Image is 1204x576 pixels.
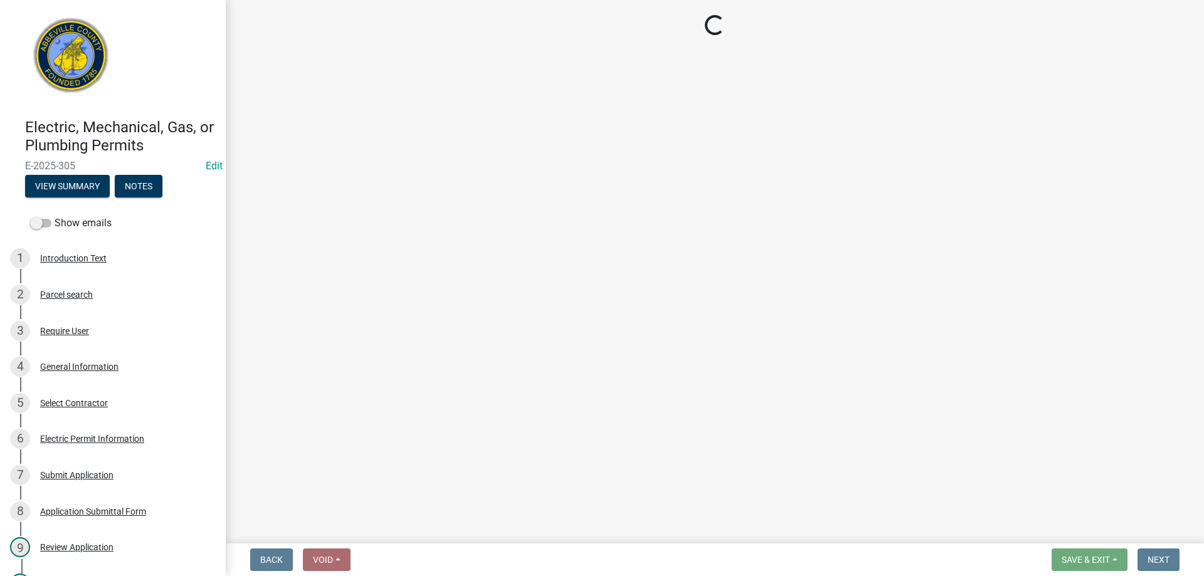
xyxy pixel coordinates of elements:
[250,548,293,571] button: Back
[1052,548,1127,571] button: Save & Exit
[25,160,201,172] span: E-2025-305
[10,501,30,521] div: 8
[40,507,146,516] div: Application Submittal Form
[40,290,93,299] div: Parcel search
[25,118,216,155] h4: Electric, Mechanical, Gas, or Plumbing Permits
[10,248,30,268] div: 1
[10,321,30,341] div: 3
[1062,555,1110,565] span: Save & Exit
[25,182,110,192] wm-modal-confirm: Summary
[115,175,162,197] button: Notes
[1148,555,1170,565] span: Next
[10,357,30,377] div: 4
[260,555,283,565] span: Back
[30,216,112,231] label: Show emails
[10,465,30,485] div: 7
[10,429,30,449] div: 6
[10,537,30,557] div: 9
[40,543,114,552] div: Review Application
[40,471,114,479] div: Submit Application
[115,182,162,192] wm-modal-confirm: Notes
[40,327,89,335] div: Require User
[40,434,144,443] div: Electric Permit Information
[25,175,110,197] button: View Summary
[10,393,30,413] div: 5
[40,399,108,407] div: Select Contractor
[313,555,333,565] span: Void
[206,160,223,172] a: Edit
[10,285,30,305] div: 2
[25,13,117,105] img: Abbeville County, South Carolina
[206,160,223,172] wm-modal-confirm: Edit Application Number
[40,362,119,371] div: General Information
[40,254,107,263] div: Introduction Text
[303,548,351,571] button: Void
[1138,548,1180,571] button: Next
